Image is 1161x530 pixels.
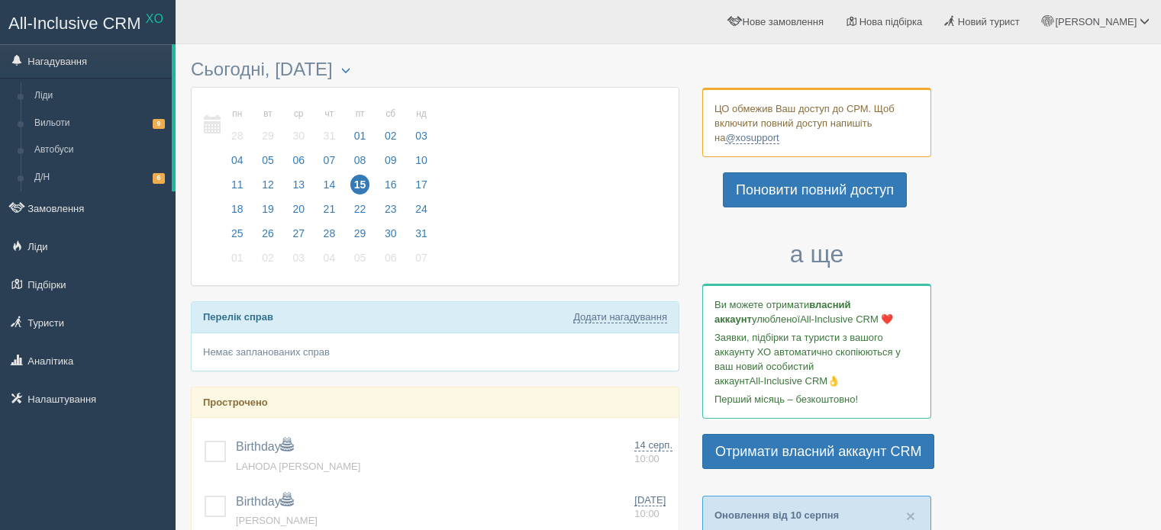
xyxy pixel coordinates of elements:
[227,108,247,120] small: пн
[346,249,375,274] a: 05
[223,99,252,152] a: пн 28
[320,248,340,268] span: 04
[714,299,851,325] b: власний аккаунт
[320,223,340,243] span: 28
[27,137,172,164] a: Автобуси
[407,249,432,274] a: 07
[407,99,432,152] a: нд 03
[407,176,432,201] a: 17
[227,175,247,194] span: 11
[714,330,919,388] p: Заявки, підбірки та туристи з вашого аккаунту ХО автоматично скопіюються у ваш новий особистий ак...
[27,110,172,137] a: Вильоти9
[346,176,375,201] a: 15
[376,99,405,152] a: сб 02
[411,126,431,146] span: 03
[634,453,660,464] span: 10:00
[253,99,282,152] a: вт 29
[203,397,268,408] b: Прострочено
[859,16,923,27] span: Нова підбірка
[146,12,163,25] sup: XO
[702,241,931,268] h3: а ще
[236,495,293,508] a: Birthday
[223,152,252,176] a: 04
[407,225,432,249] a: 31
[289,199,308,219] span: 20
[284,201,313,225] a: 20
[714,297,919,326] p: Ви можете отримати улюбленої
[315,201,344,225] a: 21
[236,440,293,453] a: Birthday
[381,126,401,146] span: 02
[634,439,672,451] span: 14 серп.
[381,175,401,194] span: 16
[1055,16,1137,27] span: [PERSON_NAME]
[236,461,360,472] a: LAHODA [PERSON_NAME]
[258,199,278,219] span: 19
[236,515,318,526] a: [PERSON_NAME]
[714,509,839,521] a: Оновлення від 10 серпня
[227,223,247,243] span: 25
[223,176,252,201] a: 11
[407,152,432,176] a: 10
[350,108,370,120] small: пт
[634,438,672,467] a: 14 серп. 10:00
[223,225,252,249] a: 25
[203,311,273,323] b: Перелік справ
[634,508,660,519] span: 10:00
[192,333,679,371] div: Немає запланованих справ
[315,176,344,201] a: 14
[1,1,175,43] a: All-Inclusive CRM XO
[381,248,401,268] span: 06
[289,223,308,243] span: 27
[381,223,401,243] span: 30
[315,225,344,249] a: 28
[376,249,405,274] a: 06
[376,201,405,225] a: 23
[411,108,431,120] small: нд
[289,175,308,194] span: 13
[350,199,370,219] span: 22
[284,176,313,201] a: 13
[253,201,282,225] a: 19
[743,16,824,27] span: Нове замовлення
[223,201,252,225] a: 18
[320,150,340,170] span: 07
[227,150,247,170] span: 04
[906,508,915,524] button: Close
[958,16,1020,27] span: Новий турист
[153,173,165,183] span: 6
[346,201,375,225] a: 22
[223,249,252,274] a: 01
[253,176,282,201] a: 12
[320,108,340,120] small: чт
[350,150,370,170] span: 08
[284,249,313,274] a: 03
[346,99,375,152] a: пт 01
[350,248,370,268] span: 05
[350,223,370,243] span: 29
[289,248,308,268] span: 03
[411,199,431,219] span: 24
[191,59,679,79] h3: Сьогодні, [DATE]
[411,223,431,243] span: 31
[289,126,308,146] span: 30
[800,313,893,325] span: All-Inclusive CRM ❤️
[227,248,247,268] span: 01
[320,175,340,194] span: 14
[227,199,247,219] span: 18
[723,172,907,207] a: Поновити повний доступ
[573,311,667,323] a: Додати нагадування
[906,507,915,525] span: ×
[315,99,344,152] a: чт 31
[8,14,141,33] span: All-Inclusive CRM
[258,223,278,243] span: 26
[258,248,278,268] span: 02
[253,249,282,274] a: 02
[258,126,278,146] span: 29
[350,126,370,146] span: 01
[320,126,340,146] span: 31
[320,199,340,219] span: 21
